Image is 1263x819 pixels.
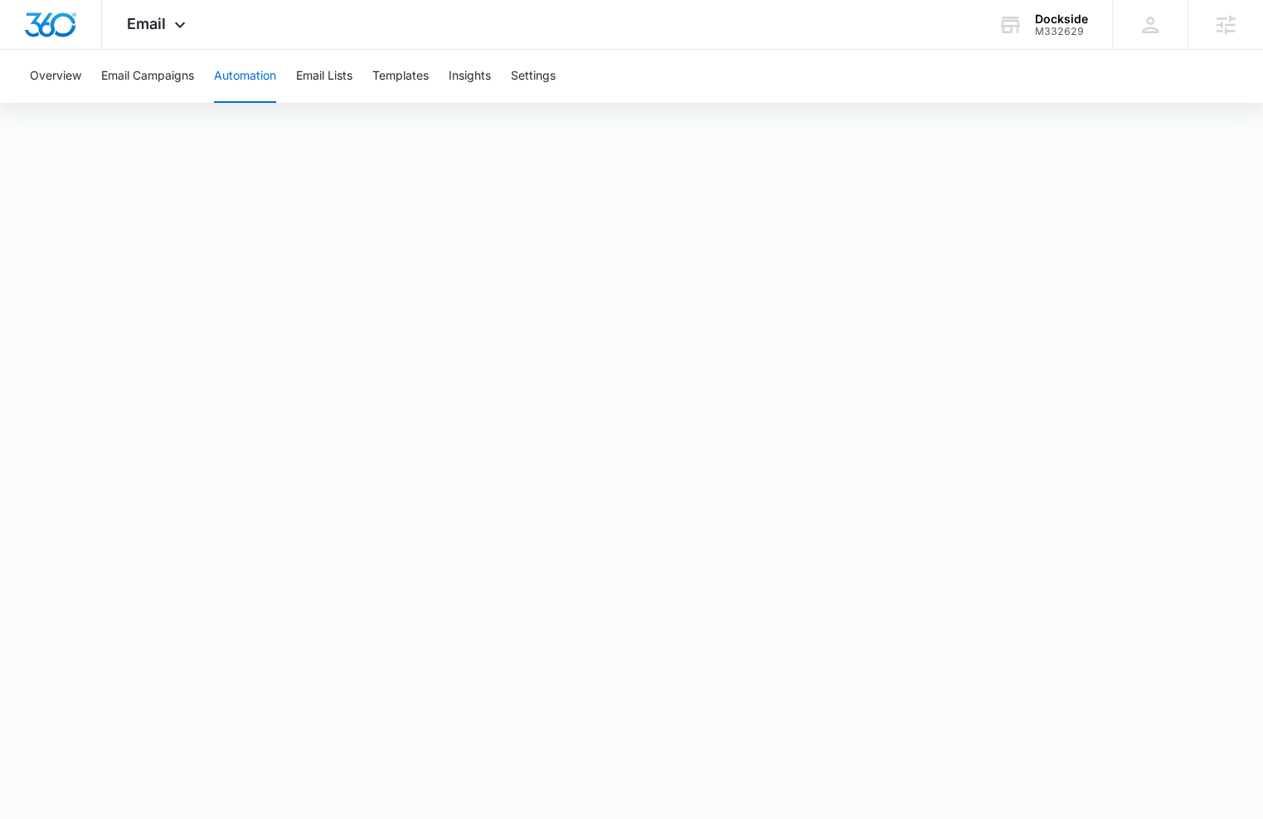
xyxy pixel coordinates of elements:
button: Email Campaigns [101,50,194,103]
div: account id [1035,26,1088,37]
span: Email [127,15,166,32]
div: account name [1035,12,1088,26]
button: Insights [449,50,491,103]
button: Settings [511,50,556,103]
button: Templates [372,50,429,103]
button: Automation [214,50,276,103]
button: Email Lists [296,50,352,103]
button: Overview [30,50,81,103]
